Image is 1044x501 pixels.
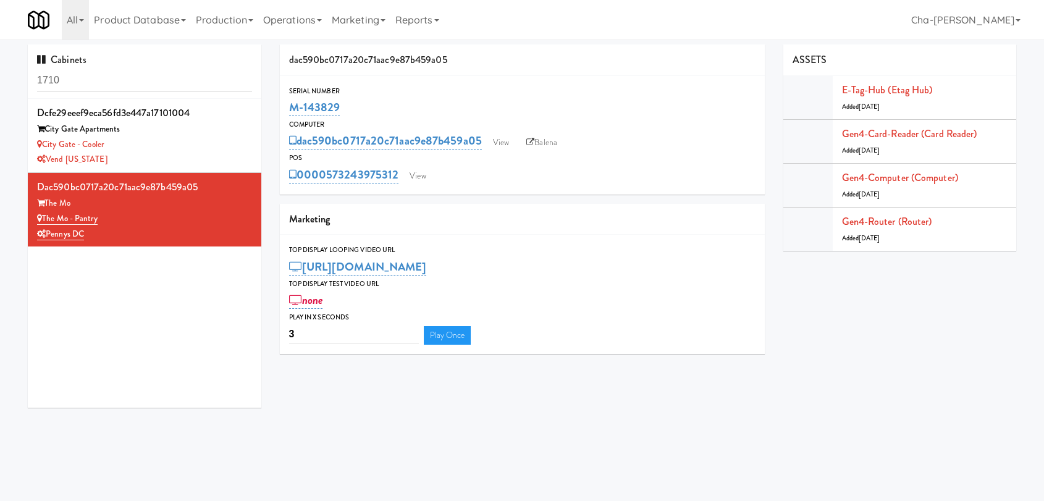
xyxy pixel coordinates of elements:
a: View [487,133,515,152]
div: Play in X seconds [289,311,756,324]
div: Serial Number [289,85,756,98]
li: dcfe29eeef9eca56fd3e447a17101004City Gate Apartments City Gate - CoolerVend [US_STATE] [28,99,261,173]
a: M-143829 [289,99,340,116]
span: [DATE] [859,190,880,199]
a: Play Once [424,326,471,345]
a: E-tag-hub (Etag Hub) [842,83,933,97]
img: Micromart [28,9,49,31]
span: Added [842,146,880,155]
a: City Gate - Cooler [37,138,104,150]
div: dac590bc0717a20c71aac9e87b459a05 [280,44,765,76]
a: none [289,292,323,309]
a: Vend [US_STATE] [37,153,107,165]
div: dac590bc0717a20c71aac9e87b459a05 [37,178,252,196]
a: 0000573243975312 [289,166,399,183]
a: Gen4-router (Router) [842,214,932,229]
div: dcfe29eeef9eca56fd3e447a17101004 [37,104,252,122]
span: [DATE] [859,146,880,155]
a: dac590bc0717a20c71aac9e87b459a05 [289,132,482,149]
span: [DATE] [859,102,880,111]
a: Pennys DC [37,228,84,240]
span: [DATE] [859,234,880,243]
span: ASSETS [793,53,827,67]
input: Search cabinets [37,69,252,92]
span: Marketing [289,212,330,226]
span: Cabinets [37,53,86,67]
div: POS [289,152,756,164]
span: Added [842,190,880,199]
div: Computer [289,119,756,131]
div: Top Display Test Video Url [289,278,756,290]
a: [URL][DOMAIN_NAME] [289,258,427,276]
a: Gen4-card-reader (Card Reader) [842,127,977,141]
div: The Mo [37,196,252,211]
a: View [403,167,432,185]
a: Gen4-computer (Computer) [842,171,958,185]
div: Top Display Looping Video Url [289,244,756,256]
span: Added [842,102,880,111]
a: Balena [520,133,563,152]
div: City Gate Apartments [37,122,252,137]
span: Added [842,234,880,243]
li: dac590bc0717a20c71aac9e87b459a05The Mo The Mo - PantryPennys DC [28,173,261,246]
a: The Mo - Pantry [37,213,98,225]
